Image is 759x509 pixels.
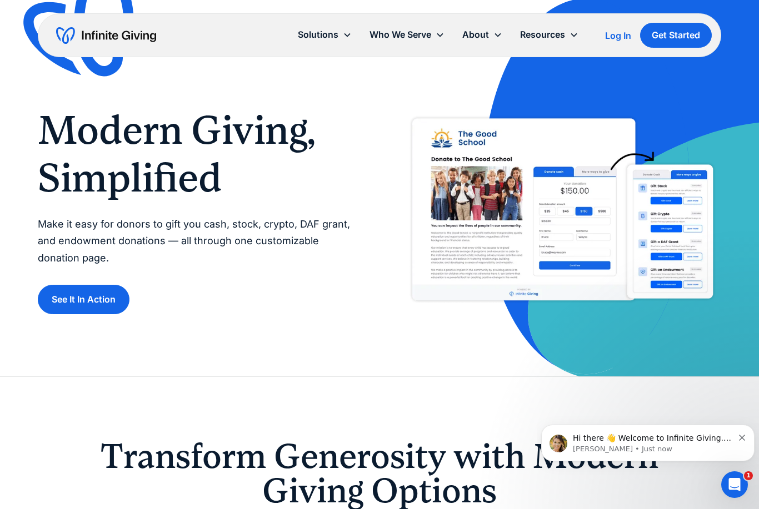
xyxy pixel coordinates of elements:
[537,401,759,479] iframe: Intercom notifications message
[38,285,129,314] a: See It In Action
[38,107,357,203] h1: Modern Giving, Simplified
[640,23,712,48] a: Get Started
[721,471,748,498] iframe: Intercom live chat
[95,439,664,508] h2: Transform Generosity with Modern Giving Options
[38,216,357,267] p: Make it easy for donors to gift you cash, stock, crypto, DAF grant, and endowment donations — all...
[56,27,156,44] a: home
[369,27,431,42] div: Who We Serve
[453,23,511,47] div: About
[289,23,361,47] div: Solutions
[298,27,338,42] div: Solutions
[744,471,753,480] span: 1
[605,29,631,42] a: Log In
[361,23,453,47] div: Who We Serve
[511,23,587,47] div: Resources
[605,31,631,40] div: Log In
[520,27,565,42] div: Resources
[462,27,489,42] div: About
